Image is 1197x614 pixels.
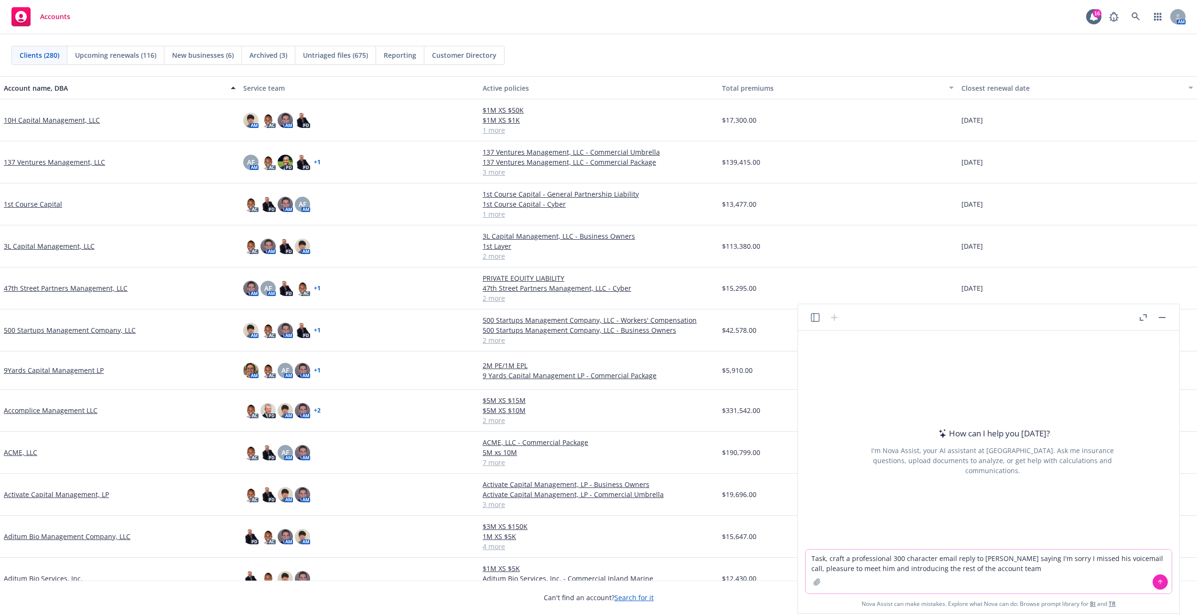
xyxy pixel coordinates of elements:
a: 4 more [483,541,714,551]
a: + 1 [314,159,321,165]
img: photo [243,403,259,418]
span: [DATE] [961,283,983,293]
img: photo [295,445,310,460]
span: $139,415.00 [722,157,760,167]
img: photo [260,323,276,338]
span: Clients (280) [20,50,59,60]
span: Reporting [384,50,416,60]
a: 500 Startups Management Company, LLC [4,325,136,335]
img: photo [243,281,259,296]
a: 2 more [483,251,714,261]
a: 500 Startups Management Company, LLC - Business Owners [483,325,714,335]
a: Activate Capital Management, LP [4,489,109,499]
img: photo [243,113,259,128]
a: 3L Capital Management, LLC - Business Owners [483,231,714,241]
a: 2 more [483,335,714,345]
img: photo [278,281,293,296]
img: photo [278,197,293,212]
img: photo [243,323,259,338]
a: $3M XS $150K [483,521,714,531]
img: photo [278,113,293,128]
a: Switch app [1148,7,1167,26]
img: photo [243,571,259,586]
span: [DATE] [961,115,983,125]
span: Can't find an account? [544,593,654,603]
img: photo [260,445,276,460]
img: photo [260,363,276,378]
a: Search for it [615,593,654,602]
a: 1 more [483,125,714,135]
span: Customer Directory [432,50,496,60]
img: photo [243,487,259,502]
span: [DATE] [961,241,983,251]
img: photo [295,323,310,338]
span: $190,799.00 [722,447,760,457]
span: $19,696.00 [722,489,756,499]
img: photo [278,323,293,338]
span: AF [281,447,289,457]
a: ACME, LLC [4,447,37,457]
span: AF [281,365,289,375]
a: 500 Startups Management Company, LLC - Workers' Compensation [483,315,714,325]
a: 137 Ventures Management, LLC - Commercial Umbrella [483,147,714,157]
a: $5M XS $10M [483,405,714,415]
img: photo [243,445,259,460]
img: photo [260,155,276,170]
div: How can I help you [DATE]? [936,427,1050,440]
a: $5M XS $15M [483,395,714,405]
span: $13,477.00 [722,199,756,209]
a: 3 more [483,167,714,177]
a: 47th Street Partners Management, LLC [4,283,128,293]
span: $15,295.00 [722,283,756,293]
span: [DATE] [961,199,983,209]
span: [DATE] [961,157,983,167]
img: photo [295,155,310,170]
a: $1M XS $1K [483,115,714,125]
a: Aditum Bio Management Company, LLC [4,531,130,541]
img: photo [243,363,259,378]
a: ACME, LLC - Commercial Package [483,437,714,447]
a: Aditum Bio Services, Inc. - Commercial Inland Marine [483,573,714,583]
textarea: Task, craft a professional 300 character email reply to [PERSON_NAME] saying I'm sorry I missed h... [806,550,1172,593]
img: photo [260,571,276,586]
a: 1st Layer [483,241,714,251]
a: 47th Street Partners Management, LLC - Cyber [483,283,714,293]
a: 7 more [483,457,714,467]
a: Activate Capital Management, LP - Business Owners [483,479,714,489]
button: Active policies [479,76,718,99]
button: Total premiums [718,76,958,99]
button: Service team [239,76,479,99]
a: TR [1109,600,1116,608]
img: photo [260,487,276,502]
span: $15,647.00 [722,531,756,541]
div: Active policies [483,83,714,93]
a: Activate Capital Management, LP - Commercial Umbrella [483,489,714,499]
span: $12,430.00 [722,573,756,583]
a: 137 Ventures Management, LLC [4,157,105,167]
a: 3L Capital Management, LLC [4,241,95,251]
a: BI [1090,600,1096,608]
a: + 1 [314,328,321,333]
a: Aditum Bio Services, Inc. [4,573,83,583]
a: Accounts [8,3,74,30]
img: photo [243,239,259,254]
span: AF [247,157,255,167]
a: Report a Bug [1104,7,1123,26]
img: photo [295,529,310,544]
div: I'm Nova Assist, your AI assistant at [GEOGRAPHIC_DATA]. Ask me insurance questions, upload docum... [858,445,1127,476]
img: photo [278,487,293,502]
img: photo [243,529,259,544]
a: 137 Ventures Management, LLC - Commercial Package [483,157,714,167]
span: Nova Assist can make mistakes. Explore what Nova can do: Browse prompt library for and [862,594,1116,614]
img: photo [243,197,259,212]
a: 1M XS $5K [483,531,714,541]
img: photo [295,363,310,378]
img: photo [260,113,276,128]
img: photo [295,403,310,418]
span: $17,300.00 [722,115,756,125]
